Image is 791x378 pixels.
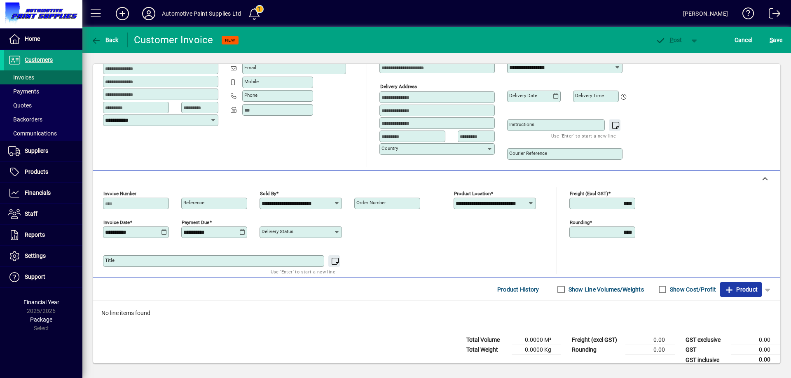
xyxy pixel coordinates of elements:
td: 0.0000 Kg [512,345,561,355]
mat-label: Mobile [244,79,259,84]
mat-label: Title [105,257,115,263]
span: Cancel [735,33,753,47]
a: Financials [4,183,82,203]
a: Payments [4,84,82,98]
a: Backorders [4,112,82,126]
span: Product [724,283,758,296]
mat-label: Reference [183,200,204,205]
mat-label: Payment due [182,219,209,225]
mat-label: Delivery status [262,229,293,234]
td: GST inclusive [681,355,731,365]
a: Logout [763,2,781,28]
app-page-header-button: Back [82,33,128,47]
button: Back [89,33,121,47]
span: Payments [8,88,39,95]
mat-label: Phone [244,92,257,98]
mat-label: Product location [454,191,491,196]
td: 0.00 [731,355,780,365]
mat-label: Invoice date [103,219,130,225]
mat-label: Delivery date [509,93,537,98]
span: Staff [25,210,37,217]
span: Back [91,37,119,43]
button: Product History [494,282,543,297]
button: Post [651,33,686,47]
td: GST [681,345,731,355]
button: Add [109,6,136,21]
span: ost [655,37,682,43]
td: GST exclusive [681,335,731,345]
span: Invoices [8,74,34,81]
mat-label: Email [244,65,256,70]
span: Financial Year [23,299,59,306]
button: Cancel [732,33,755,47]
span: NEW [225,37,235,43]
button: Profile [136,6,162,21]
a: Products [4,162,82,182]
td: 0.00 [625,345,675,355]
span: ave [770,33,782,47]
mat-label: Order number [356,200,386,205]
td: 0.00 [731,345,780,355]
mat-label: Invoice number [103,191,136,196]
span: Settings [25,252,46,259]
span: Quotes [8,102,32,109]
a: Invoices [4,70,82,84]
a: Quotes [4,98,82,112]
td: Total Volume [462,335,512,345]
mat-label: Rounding [570,219,590,225]
span: Product History [497,283,539,296]
span: Reports [25,231,45,238]
a: Communications [4,126,82,140]
span: Suppliers [25,147,48,154]
span: Package [30,316,52,323]
mat-label: Instructions [509,121,534,127]
a: Support [4,267,82,287]
td: Rounding [568,345,625,355]
mat-label: Delivery time [575,93,604,98]
td: 0.00 [731,335,780,345]
button: Save [768,33,784,47]
button: Product [720,282,762,297]
mat-label: Courier Reference [509,150,547,156]
a: Settings [4,246,82,266]
label: Show Cost/Profit [668,285,716,294]
span: P [670,37,674,43]
span: Home [25,35,40,42]
div: [PERSON_NAME] [683,7,728,20]
span: Communications [8,130,57,137]
td: 0.0000 M³ [512,335,561,345]
span: S [770,37,773,43]
mat-hint: Use 'Enter' to start a new line [271,267,335,276]
a: Reports [4,225,82,245]
td: Total Weight [462,345,512,355]
label: Show Line Volumes/Weights [567,285,644,294]
td: Freight (excl GST) [568,335,625,345]
div: Automotive Paint Supplies Ltd [162,7,241,20]
mat-hint: Use 'Enter' to start a new line [551,131,616,140]
span: Support [25,273,45,280]
a: Suppliers [4,141,82,161]
span: Products [25,168,48,175]
a: Knowledge Base [736,2,754,28]
span: Financials [25,189,51,196]
mat-label: Sold by [260,191,276,196]
div: No line items found [93,301,780,326]
td: 0.00 [625,335,675,345]
mat-label: Country [381,145,398,151]
div: Customer Invoice [134,33,213,47]
a: Staff [4,204,82,224]
span: Backorders [8,116,42,123]
mat-label: Freight (excl GST) [570,191,608,196]
a: Home [4,29,82,49]
span: Customers [25,56,53,63]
